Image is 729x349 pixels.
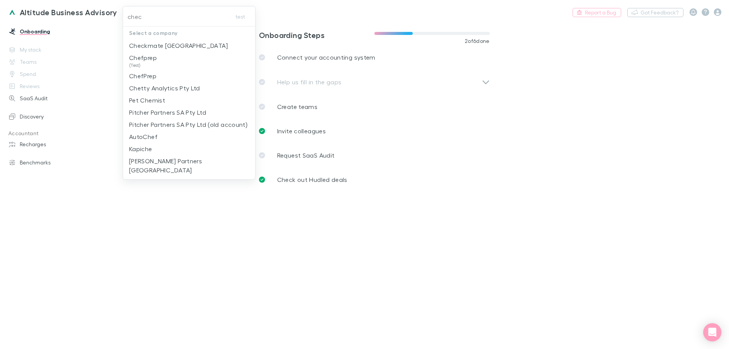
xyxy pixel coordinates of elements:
[129,62,157,68] span: (Test)
[123,27,255,39] p: Select a company
[129,53,157,62] p: Chefprep
[129,108,206,117] p: Pitcher Partners SA Pty Ltd
[129,120,248,129] p: Pitcher Partners SA Pty Ltd (old account)
[129,41,228,50] p: Checkmate [GEOGRAPHIC_DATA]
[129,84,200,93] p: Chetty Analytics Pty Ltd
[129,144,152,153] p: Kapiche
[129,71,156,81] p: ChefPrep
[703,323,721,341] div: Open Intercom Messenger
[228,12,252,21] button: test
[129,156,249,175] p: [PERSON_NAME] Partners [GEOGRAPHIC_DATA]
[235,12,245,21] span: test
[129,96,165,105] p: Pet Chemist
[129,132,158,141] p: AutoChef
